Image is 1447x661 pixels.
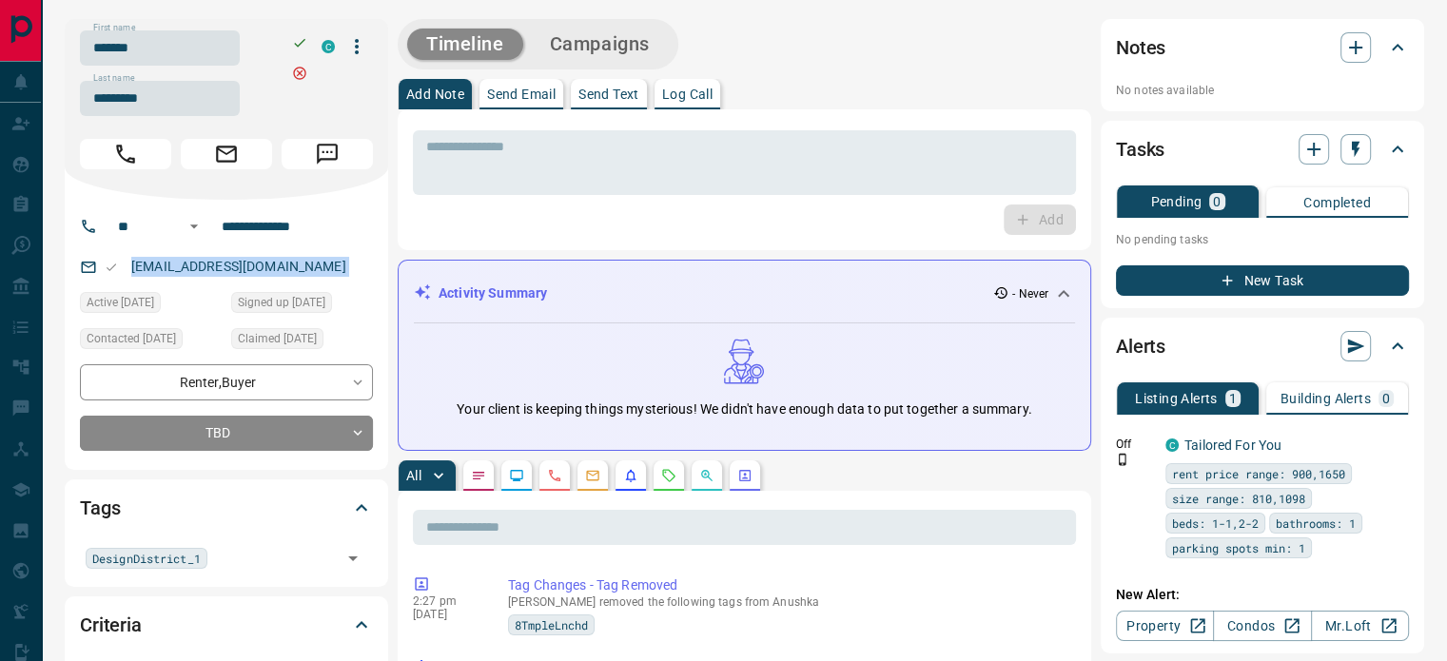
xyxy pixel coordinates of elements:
p: Off [1116,436,1154,453]
label: First name [93,22,135,34]
h2: Tasks [1116,134,1164,165]
span: DesignDistrict_1 [92,549,201,568]
button: Campaigns [531,29,669,60]
p: Completed [1303,196,1371,209]
span: Message [282,139,373,169]
svg: Email Valid [105,261,118,274]
div: Notes [1116,25,1409,70]
span: size range: 810,1098 [1172,489,1305,508]
p: Building Alerts [1281,392,1371,405]
p: Listing Alerts [1135,392,1218,405]
div: condos.ca [322,40,335,53]
button: Timeline [407,29,523,60]
p: No notes available [1116,82,1409,99]
p: 0 [1382,392,1390,405]
p: Tag Changes - Tag Removed [508,575,1068,595]
p: [DATE] [413,608,479,621]
span: 8TmpleLnchd [515,615,588,634]
div: Renter , Buyer [80,364,373,399]
h2: Criteria [80,610,142,640]
span: parking spots min: 1 [1172,538,1305,557]
svg: Requests [661,468,676,483]
div: Tue Mar 29 2022 [231,292,373,319]
svg: Agent Actions [737,468,753,483]
span: Claimed [DATE] [238,329,317,348]
span: bathrooms: 1 [1276,514,1356,533]
p: Add Note [406,87,464,101]
div: Tags [80,485,373,531]
div: Activity Summary- Never [414,276,1075,311]
div: Tasks [1116,126,1409,172]
a: Property [1116,611,1214,641]
div: TBD [80,416,373,451]
span: Active [DATE] [87,293,154,312]
h2: Notes [1116,32,1165,63]
svg: Emails [585,468,600,483]
h2: Alerts [1116,331,1165,361]
svg: Listing Alerts [623,468,638,483]
label: Last name [93,72,135,85]
p: 1 [1229,392,1237,405]
svg: Lead Browsing Activity [509,468,524,483]
div: Tue Mar 29 2022 [80,292,222,319]
p: - Never [1012,285,1048,302]
span: beds: 1-1,2-2 [1172,514,1259,533]
button: Open [340,545,366,572]
a: [EMAIL_ADDRESS][DOMAIN_NAME] [131,259,346,274]
div: condos.ca [1165,438,1179,452]
span: Call [80,139,171,169]
p: New Alert: [1116,585,1409,605]
svg: Notes [471,468,486,483]
span: rent price range: 900,1650 [1172,464,1345,483]
p: [PERSON_NAME] removed the following tags from Anushka [508,595,1068,609]
h2: Tags [80,493,120,523]
div: Alerts [1116,323,1409,369]
svg: Calls [547,468,562,483]
div: Tue Mar 29 2022 [80,328,222,355]
svg: Opportunities [699,468,714,483]
p: Log Call [662,87,713,101]
span: Signed up [DATE] [238,293,325,312]
p: Your client is keeping things mysterious! We didn't have enough data to put together a summary. [457,399,1031,419]
p: No pending tasks [1116,225,1409,254]
p: Send Email [487,87,556,101]
button: New Task [1116,265,1409,296]
button: Open [183,215,205,238]
span: Email [181,139,272,169]
p: 0 [1213,195,1221,208]
p: Send Text [578,87,639,101]
p: All [406,469,421,482]
p: Activity Summary [439,283,547,303]
svg: Push Notification Only [1116,453,1129,466]
a: Tailored For You [1184,437,1281,453]
div: Tue Mar 29 2022 [231,328,373,355]
div: Criteria [80,602,373,648]
p: 2:27 pm [413,594,479,608]
span: Contacted [DATE] [87,329,176,348]
p: Pending [1150,195,1202,208]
